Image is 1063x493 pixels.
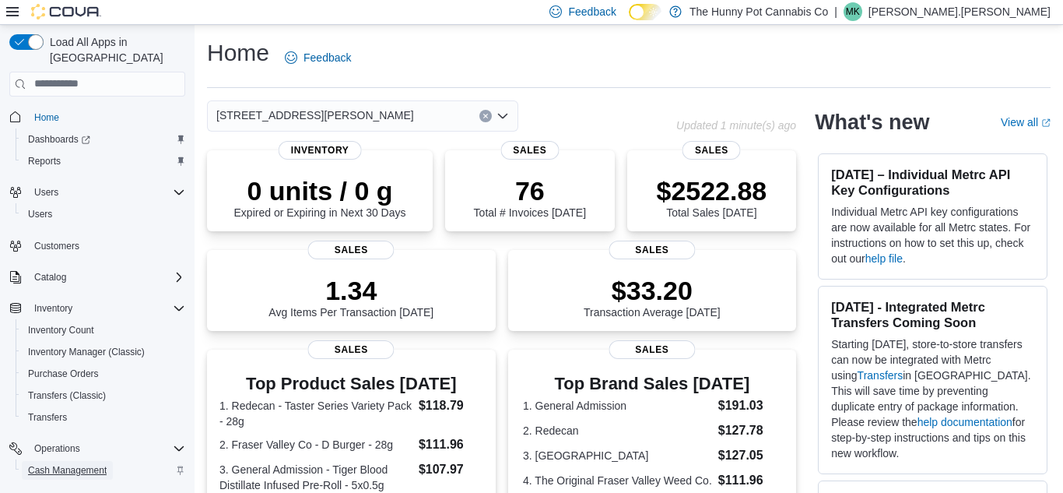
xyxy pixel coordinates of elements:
a: Dashboards [16,129,191,150]
a: Inventory Manager (Classic) [22,343,151,361]
span: Load All Apps in [GEOGRAPHIC_DATA] [44,34,185,65]
p: Individual Metrc API key configurations are now available for all Metrc states. For instructions ... [831,204,1034,266]
span: Purchase Orders [28,368,99,380]
span: Inventory Count [28,324,94,336]
span: Inventory Manager (Classic) [28,346,145,358]
span: Reports [22,152,185,171]
div: Expired or Expiring in Next 30 Days [234,175,406,219]
p: 0 units / 0 g [234,175,406,206]
p: 1.34 [268,275,433,306]
a: View allExternal link [1001,116,1051,129]
h3: [DATE] - Integrated Metrc Transfers Coming Soon [831,299,1034,330]
span: Transfers (Classic) [22,386,185,405]
a: Inventory Count [22,321,100,340]
a: Users [22,205,58,224]
dt: 1. General Admission [523,398,712,414]
span: Inventory Count [22,321,185,340]
button: Users [3,181,191,203]
a: Dashboards [22,130,96,149]
p: $33.20 [584,275,721,306]
p: | [834,2,837,21]
p: Starting [DATE], store-to-store transfers can now be integrated with Metrc using in [GEOGRAPHIC_D... [831,336,1034,461]
h3: [DATE] – Individual Metrc API Key Configurations [831,167,1034,198]
span: Purchase Orders [22,364,185,383]
p: [PERSON_NAME].[PERSON_NAME] [868,2,1051,21]
a: Purchase Orders [22,364,105,383]
button: Customers [3,234,191,257]
span: Operations [34,442,80,455]
span: Sales [609,241,695,259]
dt: 4. The Original Fraser Valley Weed Co. [523,473,712,488]
span: Inventory [279,141,362,160]
dt: 2. Redecan [523,423,712,438]
button: Inventory Count [16,319,191,341]
a: Reports [22,152,67,171]
button: Home [3,106,191,129]
span: Home [28,107,185,127]
p: 76 [474,175,586,206]
span: Inventory [28,299,185,318]
button: Reports [16,150,191,172]
span: Operations [28,439,185,458]
span: Inventory [34,302,72,315]
span: Catalog [28,268,185,287]
h3: Top Brand Sales [DATE] [523,375,781,393]
button: Users [16,203,191,225]
a: Transfers (Classic) [22,386,112,405]
h2: What's new [815,110,929,135]
a: help documentation [917,416,1012,428]
button: Inventory [28,299,79,318]
div: Avg Items Per Transaction [DATE] [268,275,433,319]
span: Feedback [303,50,351,65]
a: help file [865,252,903,265]
button: Catalog [28,268,72,287]
button: Cash Management [16,460,191,481]
button: Catalog [3,266,191,288]
dd: $127.05 [718,446,781,465]
span: Sales [500,141,559,160]
button: Users [28,183,65,202]
span: Users [34,186,58,199]
h1: Home [207,37,269,69]
a: Cash Management [22,461,113,480]
span: Feedback [568,4,616,19]
dd: $191.03 [718,396,781,415]
button: Transfers [16,407,191,428]
span: Catalog [34,271,66,283]
span: Dashboards [22,130,185,149]
span: Transfers [22,408,185,427]
dt: 1. Redecan - Taster Series Variety Pack - 28g [219,398,412,429]
p: $2522.88 [656,175,767,206]
img: Cova [31,4,101,19]
a: Transfers [22,408,73,427]
span: MK [846,2,860,21]
dd: $127.78 [718,421,781,440]
span: [STREET_ADDRESS][PERSON_NAME] [216,106,414,125]
dd: $111.96 [718,471,781,490]
span: Dashboards [28,133,90,146]
span: Users [22,205,185,224]
p: The Hunny Pot Cannabis Co [689,2,828,21]
dd: $107.97 [419,460,483,479]
span: Cash Management [28,464,107,477]
h3: Top Product Sales [DATE] [219,375,483,393]
button: Transfers (Classic) [16,385,191,407]
span: Users [28,183,185,202]
button: Clear input [479,110,492,122]
p: Updated 1 minute(s) ago [676,119,796,132]
span: Transfers (Classic) [28,389,106,402]
dt: 2. Fraser Valley Co - D Burger - 28g [219,437,412,453]
input: Dark Mode [629,4,661,20]
a: Customers [28,237,86,255]
a: Feedback [279,42,357,73]
dt: 3. General Admission - Tiger Blood Distillate Infused Pre-Roll - 5x0.5g [219,462,412,493]
dt: 3. [GEOGRAPHIC_DATA] [523,448,712,463]
span: Sales [308,241,395,259]
a: Transfers [858,369,903,382]
button: Inventory Manager (Classic) [16,341,191,363]
span: Customers [34,240,79,252]
button: Open list of options [496,110,509,122]
span: Transfers [28,411,67,424]
span: Customers [28,236,185,255]
span: Cash Management [22,461,185,480]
